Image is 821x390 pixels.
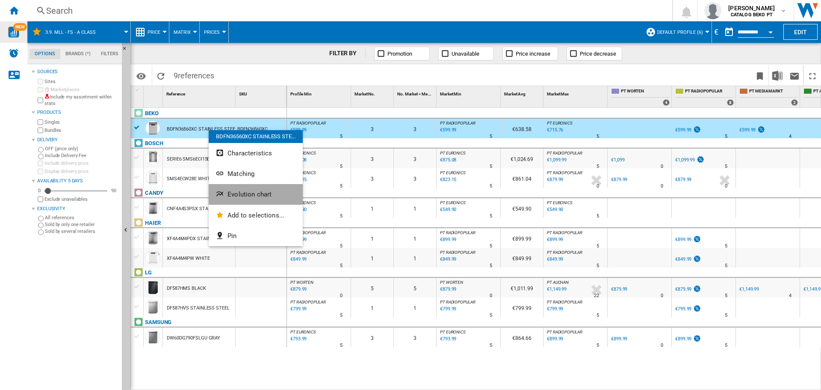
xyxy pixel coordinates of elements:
button: Characteristics [209,143,303,164]
div: BDFN36560XC STAINLESS STE... [209,130,303,143]
span: Characteristics [227,149,272,157]
button: Add to selections... [209,205,303,226]
span: Matching [227,170,254,178]
span: Evolution chart [227,191,272,198]
button: Pin... [209,226,303,246]
span: Add to selections... [227,211,284,219]
button: Evolution chart [209,184,303,205]
button: Matching [209,164,303,184]
span: Pin [227,232,236,240]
